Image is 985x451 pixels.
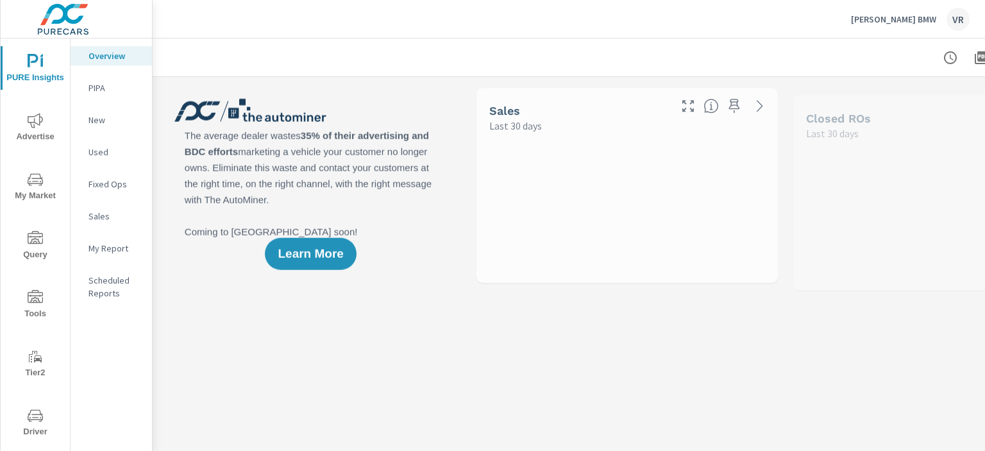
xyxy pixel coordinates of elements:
[806,112,871,125] h5: Closed ROs
[4,231,66,262] span: Query
[265,238,356,270] button: Learn More
[71,271,152,303] div: Scheduled Reports
[750,96,770,116] a: See more details in report
[4,54,66,85] span: PURE Insights
[71,78,152,98] div: PIPA
[4,113,66,144] span: Advertise
[489,118,542,133] p: Last 30 days
[88,49,142,62] p: Overview
[4,408,66,439] span: Driver
[4,349,66,380] span: Tier2
[71,239,152,258] div: My Report
[88,178,142,191] p: Fixed Ops
[88,81,142,94] p: PIPA
[71,142,152,162] div: Used
[71,207,152,226] div: Sales
[678,96,698,116] button: Make Fullscreen
[806,126,859,141] p: Last 30 days
[71,110,152,130] div: New
[88,274,142,300] p: Scheduled Reports
[88,114,142,126] p: New
[88,210,142,223] p: Sales
[4,290,66,321] span: Tools
[489,104,520,117] h5: Sales
[724,96,745,116] span: Save this to your personalized report
[947,8,970,31] div: VR
[88,146,142,158] p: Used
[703,98,719,114] span: Number of vehicles sold by the dealership over the selected date range. [Source: This data is sou...
[71,46,152,65] div: Overview
[851,13,936,25] p: [PERSON_NAME] BMW
[4,172,66,203] span: My Market
[278,248,343,260] span: Learn More
[88,242,142,255] p: My Report
[71,174,152,194] div: Fixed Ops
